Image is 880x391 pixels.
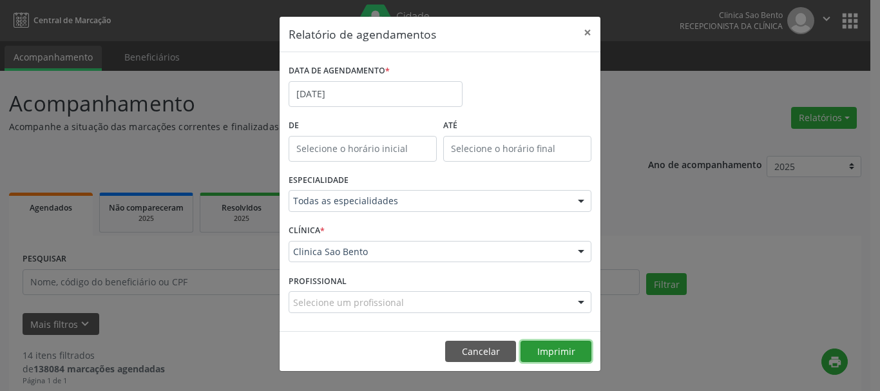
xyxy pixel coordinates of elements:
[443,116,591,136] label: ATÉ
[289,221,325,241] label: CLÍNICA
[575,17,600,48] button: Close
[289,61,390,81] label: DATA DE AGENDAMENTO
[293,296,404,309] span: Selecione um profissional
[293,245,565,258] span: Clinica Sao Bento
[289,271,347,291] label: PROFISSIONAL
[445,341,516,363] button: Cancelar
[289,26,436,43] h5: Relatório de agendamentos
[289,81,463,107] input: Selecione uma data ou intervalo
[289,136,437,162] input: Selecione o horário inicial
[521,341,591,363] button: Imprimir
[293,195,565,207] span: Todas as especialidades
[289,171,349,191] label: ESPECIALIDADE
[289,116,437,136] label: De
[443,136,591,162] input: Selecione o horário final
